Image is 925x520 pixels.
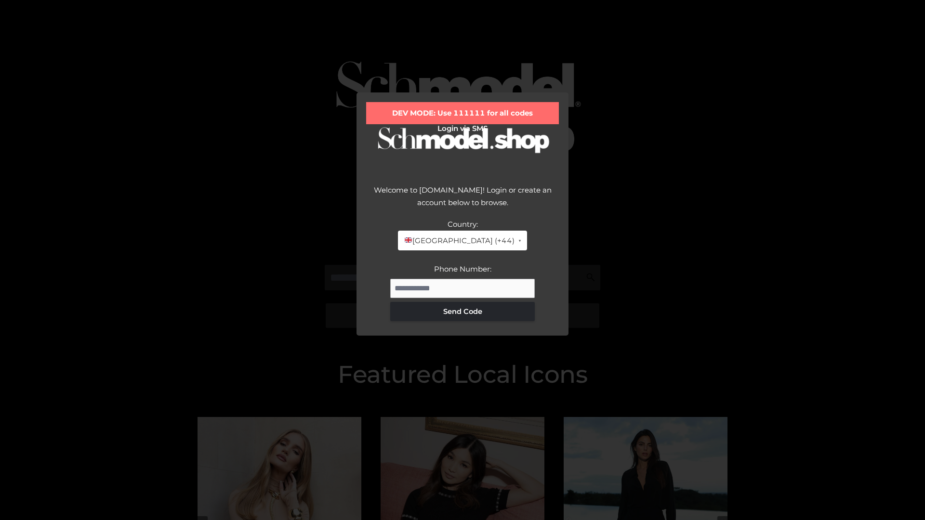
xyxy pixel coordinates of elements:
[448,220,478,229] label: Country:
[366,102,559,124] div: DEV MODE: Use 111111 for all codes
[390,302,535,321] button: Send Code
[366,124,559,133] h2: Login via SMS
[404,234,514,247] span: [GEOGRAPHIC_DATA] (+44)
[405,236,412,244] img: 🇬🇧
[366,184,559,218] div: Welcome to [DOMAIN_NAME]! Login or create an account below to browse.
[434,264,491,273] label: Phone Number:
